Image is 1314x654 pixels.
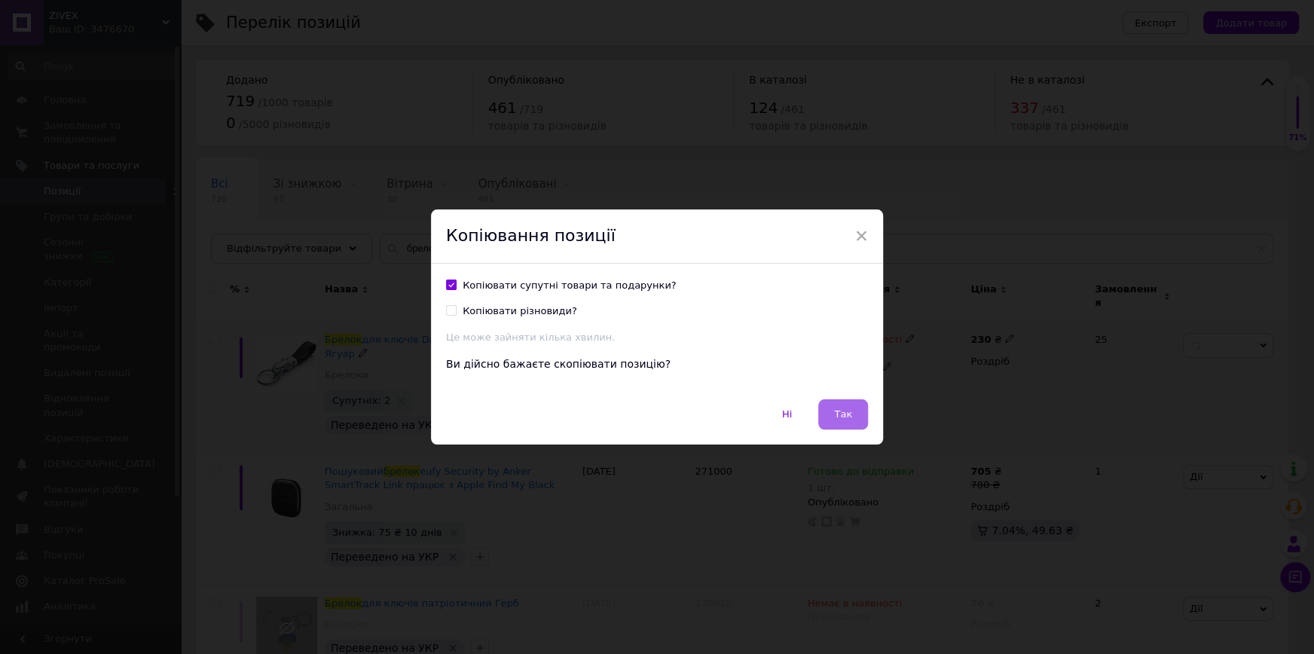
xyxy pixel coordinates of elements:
[446,357,868,372] div: Ви дійсно бажаєте скопіювати позицію?
[854,223,868,249] span: ×
[463,279,677,292] div: Копіювати супутні товари та подарунки?
[818,399,868,429] button: Так
[463,304,577,318] div: Копіювати різновиди?
[446,332,615,343] span: Це може зайняти кілька хвилин.
[446,226,616,245] span: Копіювання позиції
[766,399,808,429] button: Ні
[834,408,852,420] span: Так
[782,408,792,420] span: Ні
